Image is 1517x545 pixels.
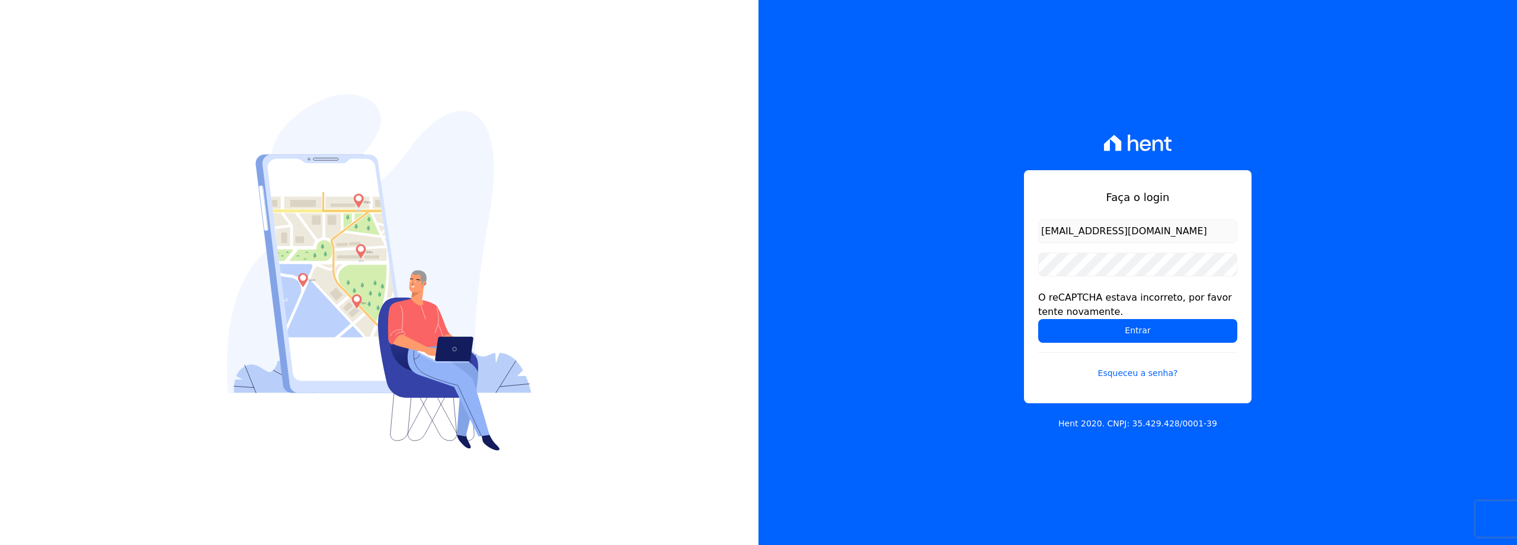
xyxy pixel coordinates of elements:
a: Esqueceu a senha? [1038,352,1237,380]
input: Entrar [1038,319,1237,343]
h1: Faça o login [1038,189,1237,205]
input: Email [1038,219,1237,243]
p: Hent 2020. CNPJ: 35.429.428/0001-39 [1058,417,1217,430]
div: O reCAPTCHA estava incorreto, por favor tente novamente. [1038,291,1237,319]
img: Login [227,94,532,451]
